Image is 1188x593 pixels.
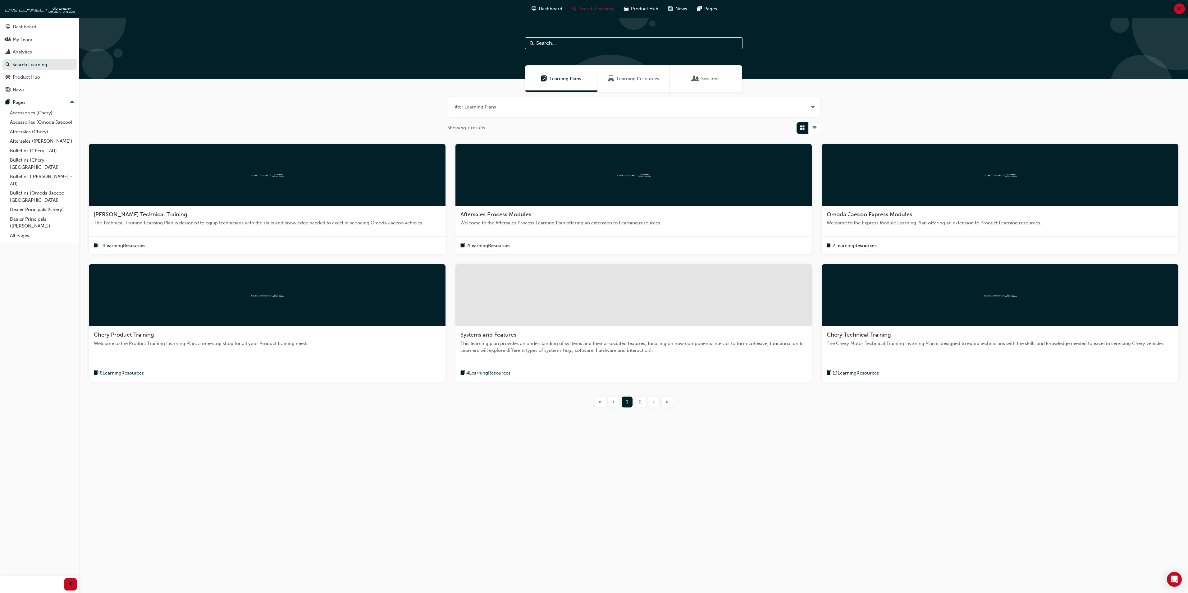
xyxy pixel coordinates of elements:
span: 2 [639,398,642,406]
span: « [599,398,602,406]
a: Learning PlansLearning Plans [525,65,597,92]
a: oneconnectOmoda Jaecoo Express ModulesWelcome to the Express Module Learning Plan offering an ext... [822,144,1178,255]
div: News [13,86,25,94]
img: oneconnect [250,292,284,298]
a: Aftersales (Chery) [7,127,77,137]
span: car-icon [624,5,628,13]
button: First page [594,397,607,407]
button: Page 2 [634,397,647,407]
a: Dashboard [2,21,77,33]
a: oneconnectChery Product TrainingWelcome to the Product Training Learning Plan, a one-stop shop fo... [89,264,445,382]
a: Bulletins (Chery - AU) [7,146,77,156]
span: up-icon [70,99,74,107]
div: Open Intercom Messenger [1167,572,1182,587]
span: guage-icon [6,24,10,30]
a: Analytics [2,46,77,58]
span: 2 Learning Resources [833,242,877,249]
a: Aftersales ([PERSON_NAME]) [7,136,77,146]
a: news-iconNews [663,2,692,15]
span: 2 Learning Resources [466,242,510,249]
span: Chery Product Training [94,331,154,338]
span: ‹ [613,398,615,406]
span: guage-icon [532,5,536,13]
button: book-icon2LearningResources [460,242,510,250]
span: This learning plan provides an understanding of systems and their associated features, focusing o... [460,340,807,354]
button: Page 1 [620,397,634,407]
button: Open the filter [811,103,815,111]
img: oneconnect [3,2,75,15]
span: Learning Plans [550,75,581,82]
span: news-icon [668,5,673,13]
span: Dashboard [539,5,562,12]
a: Bulletins ([PERSON_NAME] - AU) [7,172,77,188]
a: oneconnectAftersales Process ModulesWelcome to the Aftersales Process Learning Plan offering an e... [455,144,812,255]
div: My Team [13,36,32,43]
button: Last page [660,397,674,407]
span: Welcome to the Express Module Learning Plan offering an extension to Product Learning resources. [827,219,1173,227]
a: SessionsSessions [670,65,742,92]
span: Omoda Jaecoo Express Modules [827,211,912,218]
a: Search Learning [2,59,77,71]
span: › [653,398,655,406]
span: Welcome to the Aftersales Process Learning Plan offering an extension to Learning resources. [460,219,807,227]
div: Pages [13,99,25,106]
div: Analytics [13,48,32,56]
span: Showing 7 results [447,124,485,131]
span: news-icon [6,87,10,93]
span: » [665,398,669,406]
button: book-icon4LearningResources [460,369,510,377]
button: DashboardMy TeamAnalyticsSearch LearningProduct HubNews [2,20,77,97]
button: Pages [2,97,77,108]
span: Learning Resources [617,75,659,82]
button: Next page [647,397,660,407]
a: Learning ResourcesLearning Resources [597,65,670,92]
span: The Chery Motor Technical Training Learning Plan is designed to equip technicians with the skills... [827,340,1173,347]
span: Search Learning [579,5,614,12]
span: car-icon [6,75,10,80]
span: Product Hub [631,5,658,12]
span: book-icon [827,369,831,377]
span: 11 Learning Resources [100,242,145,249]
a: search-iconSearch Learning [567,2,619,15]
span: 8 Learning Resources [100,370,144,377]
span: Chery Technical Training [827,331,891,338]
a: oneconnectChery Technical TrainingThe Chery Motor Technical Training Learning Plan is designed to... [822,264,1178,382]
a: car-iconProduct Hub [619,2,663,15]
span: Systems and Features [460,331,516,338]
button: book-icon2LearningResources [827,242,877,250]
button: book-icon8LearningResources [94,369,144,377]
a: Systems and FeaturesThis learning plan provides an understanding of systems and their associated ... [455,264,812,382]
a: Bulletins (Omoda Jaecoo - [GEOGRAPHIC_DATA]) [7,188,77,205]
span: Welcome to the Product Training Learning Plan, a one-stop shop for all your Product training needs. [94,340,441,347]
span: 1 [626,398,628,406]
span: Learning Resources [608,75,614,82]
a: oneconnect[PERSON_NAME] Technical TrainingThe Technical Training Learning Plan is designed to equ... [89,144,445,255]
span: book-icon [460,242,465,250]
a: pages-iconPages [692,2,722,15]
a: Dealer Principals (Chery) [7,205,77,214]
span: prev-icon [68,581,73,588]
span: Learning Plans [541,75,547,82]
a: All Pages [7,231,77,241]
input: Search... [525,37,742,49]
a: Accessories (Chery) [7,108,77,118]
span: Pages [704,5,717,12]
span: book-icon [827,242,831,250]
span: chart-icon [6,49,10,55]
img: oneconnect [250,172,284,177]
span: News [675,5,687,12]
span: pages-icon [6,100,10,105]
span: search-icon [6,62,10,68]
span: List [812,124,816,131]
span: The Technical Training Learning Plan is designed to equip technicians with the skills and knowled... [94,219,441,227]
a: My Team [2,34,77,45]
a: Accessories (Omoda Jaecoo) [7,117,77,127]
a: Dealer Principals ([PERSON_NAME]) [7,214,77,231]
button: JD [1174,3,1185,14]
span: book-icon [94,369,98,377]
div: Product Hub [13,74,40,81]
button: Previous page [607,397,620,407]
